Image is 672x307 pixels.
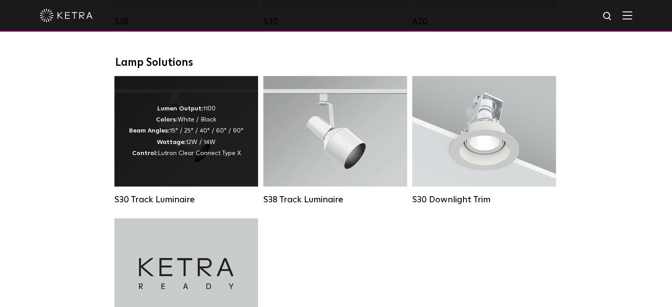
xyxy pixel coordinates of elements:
div: Lamp Solutions [115,57,557,69]
div: S30 Downlight Trim [412,194,556,205]
strong: Control: [132,150,158,156]
div: S30 Track Luminaire [114,194,258,205]
strong: Beam Angles: [129,128,170,134]
img: search icon [602,11,613,22]
a: S38 Track Luminaire Lumen Output:1100Colors:White / BlackBeam Angles:10° / 25° / 40° / 60°Wattage... [263,76,407,205]
span: Lutron Clear Connect Type X [158,150,241,156]
a: S30 Downlight Trim S30 Downlight Trim [412,76,556,205]
strong: Lumen Output: [157,106,203,112]
img: Hamburger%20Nav.svg [623,11,632,19]
strong: Colors: [156,117,178,123]
a: S30 Track Luminaire Lumen Output:1100Colors:White / BlackBeam Angles:15° / 25° / 40° / 60° / 90°W... [114,76,258,205]
strong: Wattage: [157,139,186,145]
img: ketra-logo-2019-white [40,9,93,22]
div: 1100 White / Black 15° / 25° / 40° / 60° / 90° 12W / 14W [129,103,243,159]
div: S38 Track Luminaire [263,194,407,205]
